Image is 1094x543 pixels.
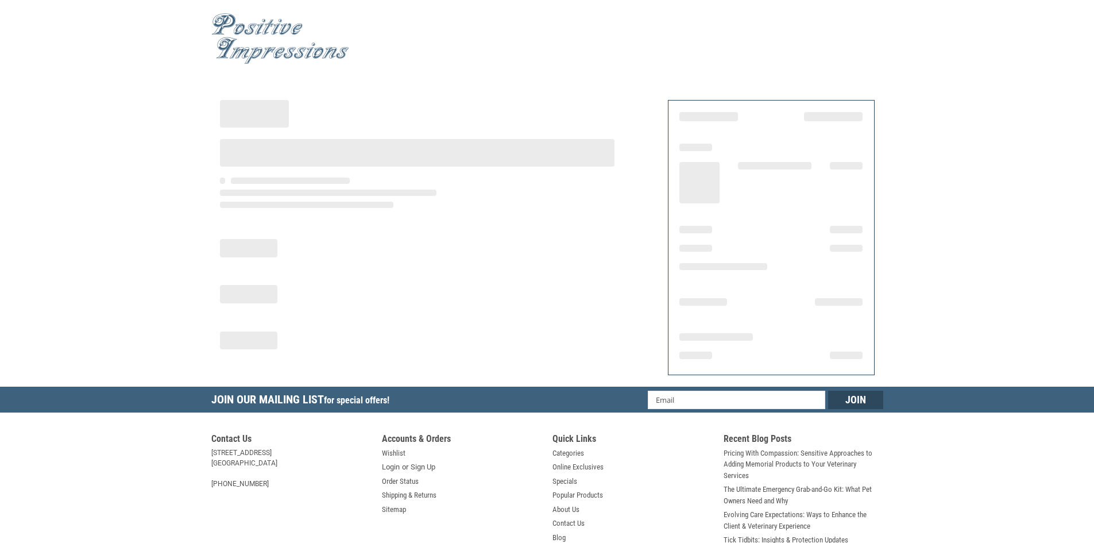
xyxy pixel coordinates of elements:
span: or [395,461,415,473]
a: Specials [552,476,577,487]
a: Login [382,461,400,473]
h5: Accounts & Orders [382,433,542,448]
a: The Ultimate Emergency Grab-and-Go Kit: What Pet Owners Need and Why [724,484,883,506]
a: Popular Products [552,490,603,501]
a: Sitemap [382,504,406,515]
img: Positive Impressions [211,13,349,64]
h5: Contact Us [211,433,371,448]
a: Sign Up [411,461,435,473]
a: Wishlist [382,448,405,459]
a: Contact Us [552,518,585,529]
a: Evolving Care Expectations: Ways to Enhance the Client & Veterinary Experience [724,509,883,532]
h5: Quick Links [552,433,712,448]
h5: Join Our Mailing List [211,387,395,416]
input: Join [828,391,883,409]
a: About Us [552,504,579,515]
h5: Recent Blog Posts [724,433,883,448]
a: Online Exclusives [552,461,604,473]
a: Categories [552,448,584,459]
address: [STREET_ADDRESS] [GEOGRAPHIC_DATA] [PHONE_NUMBER] [211,448,371,489]
input: Email [648,391,825,409]
a: Shipping & Returns [382,490,436,501]
span: for special offers! [324,395,389,406]
a: Pricing With Compassion: Sensitive Approaches to Adding Memorial Products to Your Veterinary Serv... [724,448,883,482]
a: Order Status [382,476,419,487]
